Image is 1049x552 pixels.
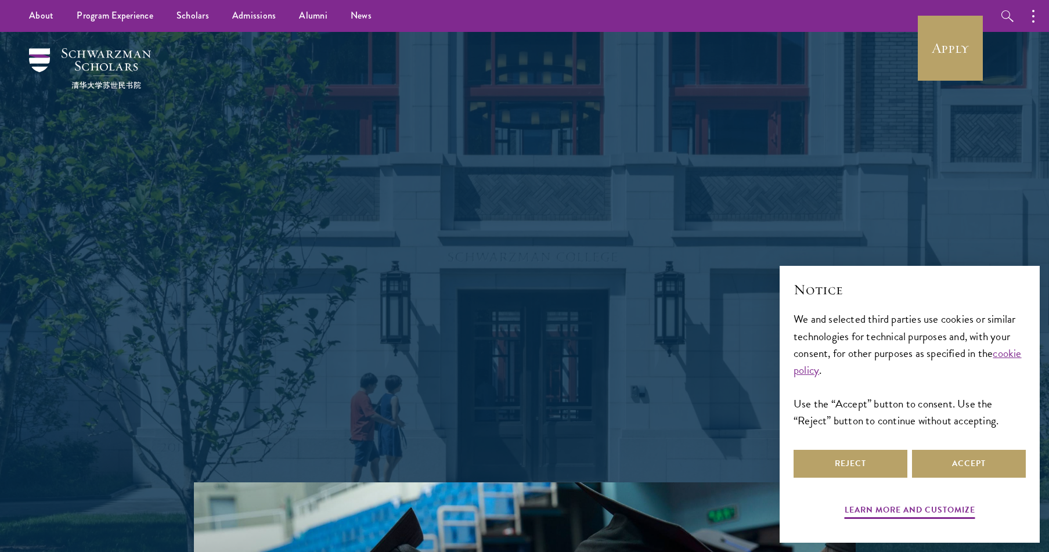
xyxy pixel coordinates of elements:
[794,280,1026,300] h2: Notice
[794,345,1022,378] a: cookie policy
[912,450,1026,478] button: Accept
[29,48,151,89] img: Schwarzman Scholars
[845,503,975,521] button: Learn more and customize
[794,450,907,478] button: Reject
[918,16,983,81] a: Apply
[794,311,1026,428] div: We and selected third parties use cookies or similar technologies for technical purposes and, wit...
